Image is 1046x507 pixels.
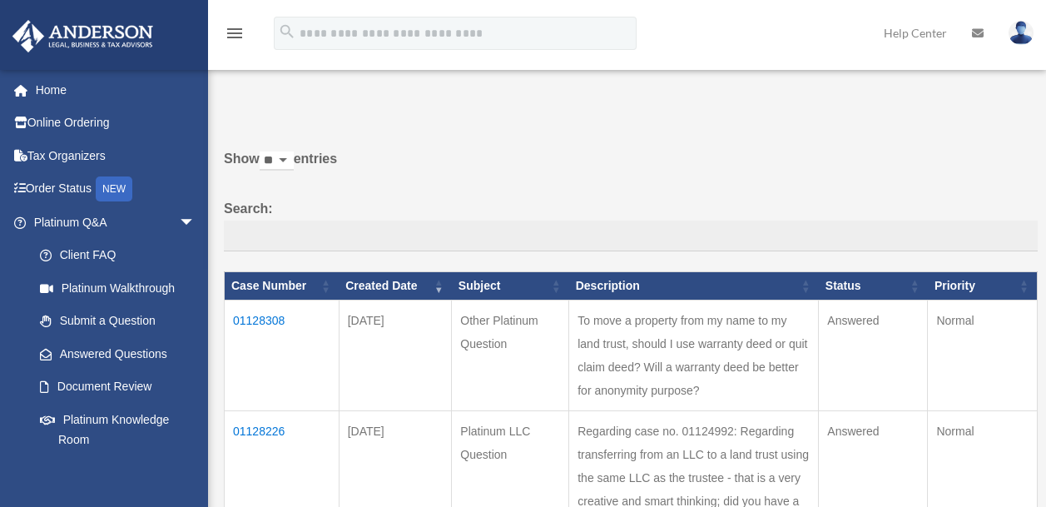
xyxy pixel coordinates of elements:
[23,271,212,305] a: Platinum Walkthrough
[225,29,245,43] a: menu
[23,305,212,338] a: Submit a Question
[569,272,819,301] th: Description: activate to sort column ascending
[23,239,212,272] a: Client FAQ
[569,301,819,411] td: To move a property from my name to my land trust, should I use warranty deed or quit claim deed? ...
[224,147,1038,187] label: Show entries
[819,272,928,301] th: Status: activate to sort column ascending
[224,197,1038,252] label: Search:
[96,176,132,201] div: NEW
[225,272,340,301] th: Case Number: activate to sort column ascending
[12,206,212,239] a: Platinum Q&Aarrow_drop_down
[819,301,928,411] td: Answered
[7,20,158,52] img: Anderson Advisors Platinum Portal
[179,206,212,240] span: arrow_drop_down
[260,152,294,171] select: Showentries
[339,301,452,411] td: [DATE]
[928,272,1038,301] th: Priority: activate to sort column ascending
[224,221,1038,252] input: Search:
[12,107,221,140] a: Online Ordering
[23,403,212,456] a: Platinum Knowledge Room
[1009,21,1034,45] img: User Pic
[225,301,340,411] td: 01128308
[12,139,221,172] a: Tax Organizers
[278,22,296,41] i: search
[452,272,569,301] th: Subject: activate to sort column ascending
[452,301,569,411] td: Other Platinum Question
[23,337,204,370] a: Answered Questions
[12,172,221,206] a: Order StatusNEW
[928,301,1038,411] td: Normal
[12,73,221,107] a: Home
[225,23,245,43] i: menu
[339,272,452,301] th: Created Date: activate to sort column ascending
[23,370,212,404] a: Document Review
